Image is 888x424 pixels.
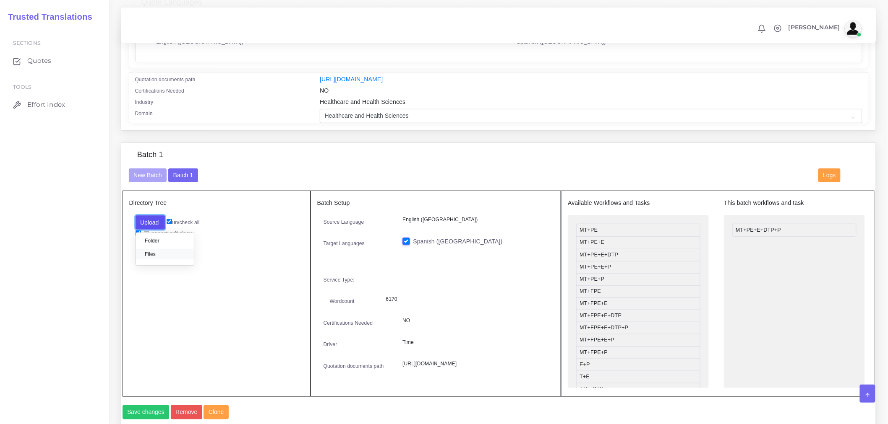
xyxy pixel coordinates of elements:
[413,237,502,246] label: Spanish ([GEOGRAPHIC_DATA])
[129,168,167,183] button: New Batch
[724,199,865,207] h5: This batch workflows and task
[576,297,700,310] li: MT+FPE+E
[576,322,700,334] li: MT+FPE+E+DTP+P
[135,87,185,95] label: Certifications Needed
[818,168,841,183] button: Logs
[324,362,384,370] label: Quotation documents path
[324,319,373,327] label: Certifications Needed
[317,199,555,207] h5: Batch Setup
[324,240,365,247] label: Target Languages
[845,20,862,37] img: avatar
[204,405,229,419] button: Clone
[168,171,198,178] a: Batch 1
[402,316,548,325] p: NO
[2,10,92,24] a: Trusted Translations
[330,297,355,305] label: Wordcount
[576,346,700,359] li: MT+FPE+P
[324,218,364,226] label: Source Language
[2,12,92,22] h2: Trusted Translations
[129,199,304,207] h5: Directory Tree
[576,334,700,346] li: MT+FPE+E+P
[576,310,700,322] li: MT+FPE+E+DTP
[324,341,337,348] label: Driver
[789,24,840,30] span: [PERSON_NAME]
[576,261,700,274] li: MT+PE+E+P
[171,405,204,419] a: Remove
[137,150,163,160] h4: Batch 1
[13,40,41,46] span: Sections
[136,215,165,230] button: Upload
[6,52,103,70] a: Quotes
[204,405,230,419] a: Clone
[123,405,170,419] button: Save changes
[129,171,167,178] a: New Batch
[167,219,199,226] label: un/check all
[576,371,700,383] li: T+E
[13,84,32,90] span: Tools
[402,338,548,347] p: Time
[568,199,709,207] h5: Available Workflows and Tasks
[313,98,868,109] div: Healthcare and Health Sciences
[576,236,700,249] li: MT+PE+E
[135,98,154,106] label: Industry
[141,230,196,238] a: report pdf.docx
[168,168,198,183] button: Batch 1
[324,276,355,284] label: Service Type:
[135,76,196,83] label: Quotation documents path
[784,20,864,37] a: [PERSON_NAME]avatar
[576,224,700,237] li: MT+PE
[823,172,836,178] span: Logs
[136,249,194,259] label: Files
[6,96,103,114] a: Effort Index
[136,232,194,266] div: Upload
[313,86,868,98] div: NO
[136,235,194,246] label: Folder
[576,273,700,286] li: MT+PE+P
[135,110,153,117] label: Domain
[171,405,202,419] button: Remove
[27,56,51,65] span: Quotes
[386,295,542,304] p: 6170
[576,285,700,298] li: MT+FPE
[320,76,383,83] a: [URL][DOMAIN_NAME]
[576,249,700,261] li: MT+PE+E+DTP
[576,383,700,396] li: T+E+DTP
[732,224,857,237] li: MT+PE+E+DTP+P
[402,359,548,368] p: [URL][DOMAIN_NAME]
[576,359,700,371] li: E+P
[402,215,548,224] p: English ([GEOGRAPHIC_DATA])
[167,219,172,224] input: un/check all
[27,100,65,109] span: Effort Index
